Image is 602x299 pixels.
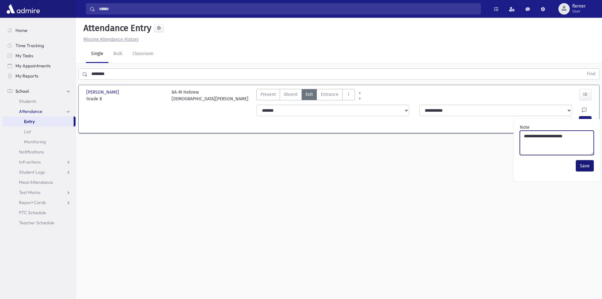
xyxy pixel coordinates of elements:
span: Home [15,28,27,33]
div: AttTypes [256,89,355,102]
span: Report Cards [19,200,46,205]
button: Find [583,69,599,79]
a: PTC Schedule [3,208,76,218]
span: User [572,9,586,14]
a: List [3,127,76,137]
a: Infractions [3,157,76,167]
div: 8A-M Hebrew [DEMOGRAPHIC_DATA][PERSON_NAME] [172,89,248,102]
label: Note [520,124,530,131]
u: Missing Attendance History [83,37,139,42]
a: My Reports [3,71,76,81]
span: Grade 8 [86,96,165,102]
a: Meal Attendance [3,177,76,187]
span: Absent [284,91,298,98]
span: Test Marks [19,190,40,195]
span: Student Logs [19,169,45,175]
a: Classroom [127,45,159,63]
span: Notifications [19,149,44,155]
span: School [15,88,29,94]
span: Present [260,91,276,98]
h5: Attendance Entry [81,23,151,34]
span: Infractions [19,159,41,165]
span: Entrance [321,91,338,98]
a: Report Cards [3,197,76,208]
span: Attendance [19,109,42,114]
a: Single [86,45,108,63]
span: flerner [572,4,586,9]
span: Monitoring [24,139,46,145]
a: Monitoring [3,137,76,147]
a: Missing Attendance History [81,37,139,42]
span: Meal Attendance [19,179,53,185]
span: PTC Schedule [19,210,46,215]
a: Student Logs [3,167,76,177]
a: Teacher Schedule [3,218,76,228]
span: List [24,129,31,134]
a: Entry [3,116,74,127]
span: My Appointments [15,63,51,69]
input: Search [95,3,481,15]
a: Students [3,96,76,106]
button: Save [576,160,594,171]
span: Teacher Schedule [19,220,54,226]
a: Bulk [108,45,127,63]
a: My Appointments [3,61,76,71]
img: AdmirePro [5,3,41,15]
span: My Reports [15,73,38,79]
span: Entry [24,119,35,124]
span: My Tasks [15,53,33,59]
a: Notifications [3,147,76,157]
a: Time Tracking [3,40,76,51]
a: Test Marks [3,187,76,197]
span: Time Tracking [15,43,44,48]
a: My Tasks [3,51,76,61]
span: [PERSON_NAME] [86,89,120,96]
span: Exit [306,91,313,98]
a: Home [3,25,76,35]
a: School [3,86,76,96]
span: Students [19,98,36,104]
a: Attendance [3,106,76,116]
